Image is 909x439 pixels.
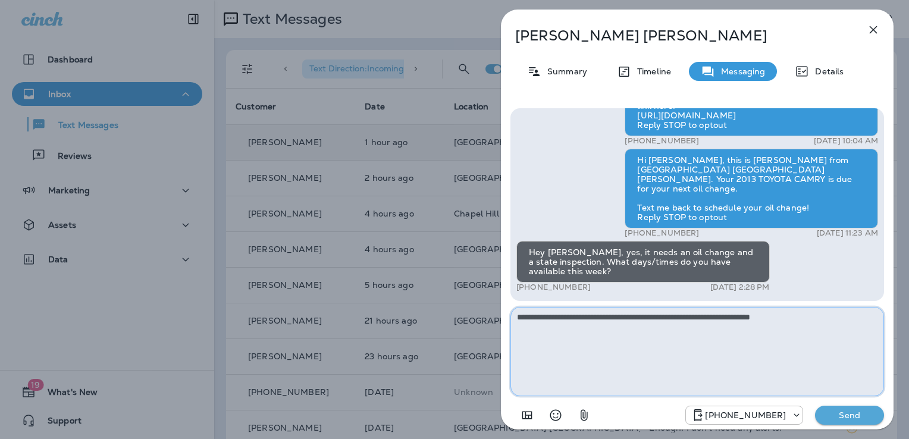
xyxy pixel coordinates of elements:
[815,406,884,425] button: Send
[814,136,878,146] p: [DATE] 10:04 AM
[541,67,587,76] p: Summary
[516,283,591,292] p: [PHONE_NUMBER]
[515,403,539,427] button: Add in a premade template
[715,67,765,76] p: Messaging
[625,136,699,146] p: [PHONE_NUMBER]
[825,410,874,421] p: Send
[809,67,844,76] p: Details
[705,410,786,420] p: [PHONE_NUMBER]
[625,228,699,238] p: [PHONE_NUMBER]
[625,149,878,228] div: Hi [PERSON_NAME], this is [PERSON_NAME] from [GEOGRAPHIC_DATA] [GEOGRAPHIC_DATA][PERSON_NAME]. Yo...
[515,27,840,44] p: [PERSON_NAME] [PERSON_NAME]
[544,403,568,427] button: Select an emoji
[631,67,671,76] p: Timeline
[516,241,770,283] div: Hey [PERSON_NAME], yes, it needs an oil change and a state inspection. What days/times do you hav...
[817,228,878,238] p: [DATE] 11:23 AM
[710,283,770,292] p: [DATE] 2:28 PM
[686,408,803,422] div: +1 (984) 409-9300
